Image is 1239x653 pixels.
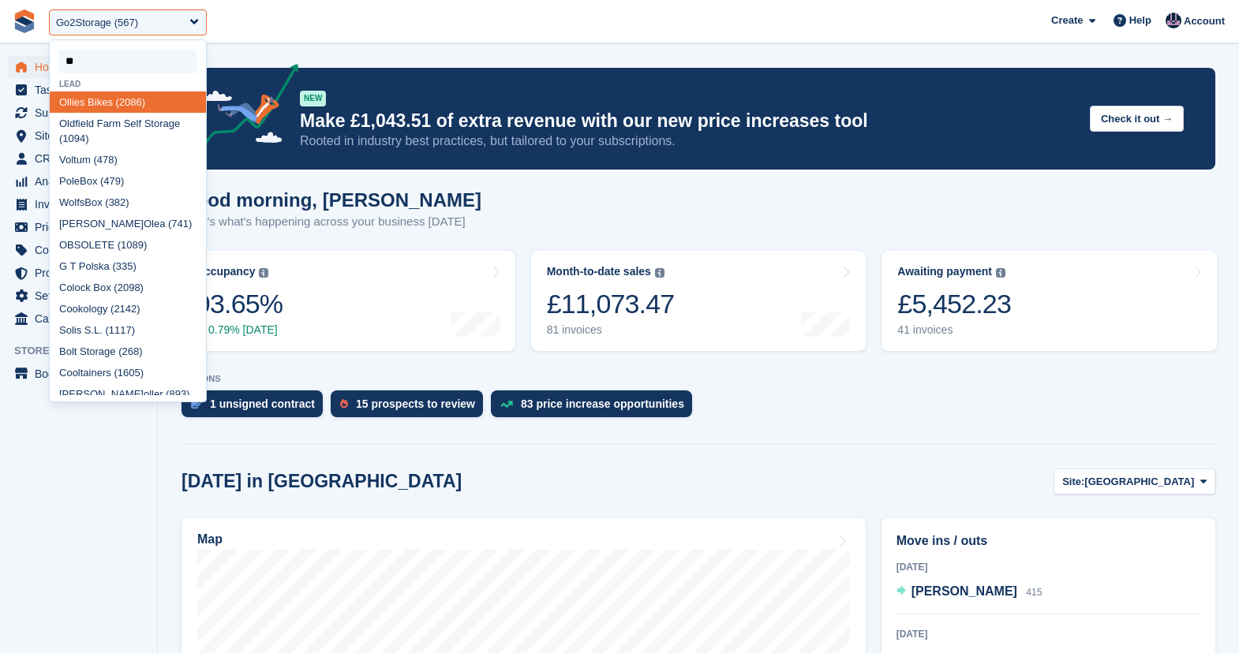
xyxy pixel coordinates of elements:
div: dfield Farm Self Storage (1094) [50,113,206,150]
span: Capital [35,308,129,330]
img: icon-info-grey-7440780725fd019a000dd9b08b2336e03edf1995a4989e88bcd33f0948082b44.svg [996,268,1005,278]
a: menu [8,125,149,147]
p: Rooted in industry best practices, but tailored to your subscriptions. [300,132,1077,150]
div: 81 invoices [547,323,675,337]
span: Protection [35,262,129,284]
div: 93.65% [196,288,283,320]
img: icon-info-grey-7440780725fd019a000dd9b08b2336e03edf1995a4989e88bcd33f0948082b44.svg [655,268,664,278]
div: £11,073.47 [547,288,675,320]
a: menu [8,308,149,330]
img: Oliver Bruce [1166,13,1181,28]
div: Go2Storage (567) [56,15,138,31]
div: £5,452.23 [897,288,1011,320]
a: 15 prospects to review [331,390,491,425]
span: Account [1184,13,1225,29]
a: menu [8,56,149,78]
span: Home [35,56,129,78]
span: Create [1051,13,1083,28]
a: 83 price increase opportunities [491,390,700,425]
div: [PERSON_NAME] ea (741) [50,214,206,235]
button: Site: [GEOGRAPHIC_DATA] [1054,468,1215,494]
div: [DATE] [896,627,1200,641]
div: lies Bikes (2086) [50,91,206,113]
div: OBS ETE (1089) [50,235,206,256]
img: price-adjustments-announcement-icon-8257ccfd72463d97f412b2fc003d46551f7dbcb40ab6d574587a9cd5c0d94... [189,64,299,154]
a: menu [8,170,149,192]
div: [DATE] [896,560,1200,574]
h2: Map [197,532,223,547]
span: ol [66,324,74,336]
span: Sites [35,125,129,147]
h2: Move ins / outs [896,532,1200,550]
span: Ol [144,218,154,229]
a: menu [8,363,149,385]
p: Here's what's happening across your business [DATE] [182,213,481,231]
h1: Good morning, [PERSON_NAME] [182,189,481,211]
a: menu [8,285,149,307]
span: ol [66,282,74,293]
span: ol [69,196,77,208]
span: Storefront [14,343,157,359]
span: ol [73,367,80,379]
span: ol [83,303,91,315]
a: menu [8,193,149,215]
div: Month-to-date sales [547,265,651,278]
a: menu [8,147,149,170]
span: ol [85,260,93,272]
div: Cook ogy (2142) [50,299,206,320]
div: 1 unsigned contract [210,397,315,410]
div: S is S.L. (1117) [50,320,206,341]
span: [GEOGRAPHIC_DATA] [1084,474,1194,490]
h2: [DATE] in [GEOGRAPHIC_DATA] [182,471,462,492]
a: menu [8,262,149,284]
div: C ock Box (2098) [50,278,206,299]
div: [PERSON_NAME] ler (893) [50,384,206,405]
span: Ol [59,96,69,108]
span: Settings [35,285,129,307]
span: ol [66,154,73,166]
p: ACTIONS [182,374,1215,384]
a: menu [8,239,149,261]
a: Awaiting payment £5,452.23 41 invoices [882,251,1217,351]
div: V tum (478) [50,150,206,171]
a: Month-to-date sales £11,073.47 81 invoices [531,251,867,351]
img: contract_signature_icon-13c848040528278c33f63329250d36e43548de30e8caae1d1a13099fd9432cc5.svg [191,399,202,409]
span: Analytics [35,170,129,192]
div: P eBox (479) [50,171,206,192]
div: NEW [300,91,326,106]
span: Booking Portal [35,363,129,385]
div: Co tainers (1605) [50,363,206,384]
span: OL [80,239,94,251]
span: Site: [1062,474,1084,490]
span: ol [66,345,74,357]
a: menu [8,102,149,124]
a: Occupancy 93.65% 0.79% [DATE] [180,251,515,351]
a: menu [8,216,149,238]
a: [PERSON_NAME] 415 [896,582,1042,603]
div: 41 invoices [897,323,1011,337]
span: Help [1129,13,1151,28]
span: [PERSON_NAME] [911,584,1017,598]
span: Coupons [35,239,129,261]
div: 0.79% [DATE] [196,323,283,337]
div: 15 prospects to review [356,397,475,410]
div: 83 price increase opportunities [521,397,684,410]
img: icon-info-grey-7440780725fd019a000dd9b08b2336e03edf1995a4989e88bcd33f0948082b44.svg [259,268,268,278]
div: Lead [50,80,206,88]
a: 1 unsigned contract [182,390,331,425]
div: Occupancy [196,265,255,278]
div: W fsBox (382) [50,192,206,214]
span: Ol [59,118,69,129]
span: Subscriptions [35,102,129,124]
p: Make £1,043.51 of extra revenue with our new price increases tool [300,110,1077,132]
img: prospect-51fa495bee0391a8d652442698ab0144808aea92771e9ea1ae160a38d050c398.svg [340,399,348,409]
span: Tasks [35,79,129,101]
a: menu [8,79,149,101]
div: B t Storage (268) [50,341,206,363]
span: ol [144,388,152,400]
span: Pricing [35,216,129,238]
button: Check it out → [1090,106,1184,132]
div: G T P ska (335) [50,256,206,278]
span: Invoices [35,193,129,215]
img: stora-icon-8386f47178a22dfd0bd8f6a31ec36ba5ce8667c1dd55bd0f319d3a0aa187defe.svg [13,9,36,33]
